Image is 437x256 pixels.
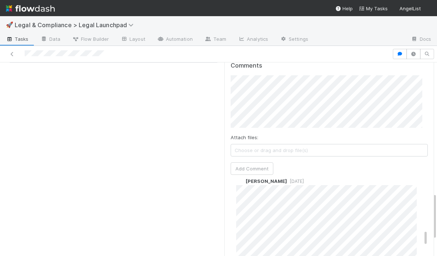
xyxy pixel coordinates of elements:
a: Settings [274,34,314,46]
a: Docs [405,34,437,46]
span: Legal & Compliance > Legal Launchpad [15,21,137,29]
a: Analytics [232,34,274,46]
span: Flow Builder [72,35,109,43]
span: 🚀 [6,22,13,28]
a: Data [35,34,66,46]
a: My Tasks [359,5,388,12]
a: Layout [115,34,151,46]
label: Attach files: [231,134,258,141]
img: avatar_ba22fd42-677f-4b89-aaa3-073be741e398.png [236,178,244,185]
span: My Tasks [359,6,388,11]
a: Flow Builder [66,34,115,46]
h5: Comments [231,62,428,69]
span: [DATE] [287,179,304,184]
a: Automation [151,34,199,46]
span: [PERSON_NAME] [246,178,287,184]
span: Tasks [6,35,29,43]
a: Team [199,34,232,46]
button: Add Comment [231,162,273,175]
img: logo-inverted-e16ddd16eac7371096b0.svg [6,2,55,15]
span: Choose or drag and drop file(s) [231,144,428,156]
div: Help [335,5,353,12]
img: avatar_6811aa62-070e-4b0a-ab85-15874fb457a1.png [424,5,431,12]
span: AngelList [399,6,421,11]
